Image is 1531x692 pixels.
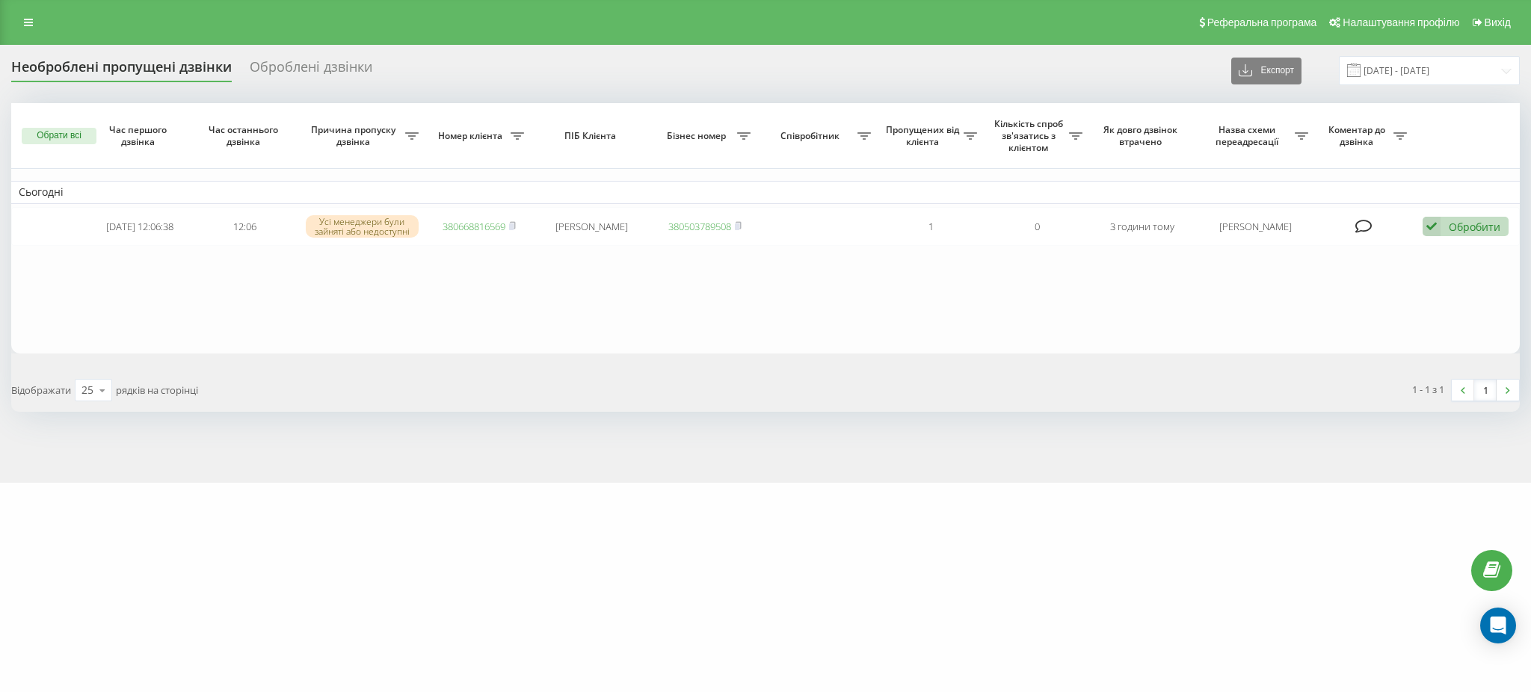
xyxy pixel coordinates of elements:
td: 3 години тому [1090,207,1195,247]
td: [PERSON_NAME] [532,207,652,247]
td: 0 [985,207,1090,247]
span: ПІБ Клієнта [544,130,639,142]
div: Оброблені дзвінки [250,59,372,82]
span: Співробітник [765,130,857,142]
div: Обробити [1449,220,1500,234]
td: [DATE] 12:06:38 [87,207,192,247]
span: Вихід [1485,16,1511,28]
a: 380668816569 [443,220,505,233]
div: 25 [81,383,93,398]
span: Бізнес номер [660,130,737,142]
span: Причина пропуску дзвінка [305,124,405,147]
span: Налаштування профілю [1343,16,1459,28]
span: Відображати [11,383,71,397]
span: рядків на сторінці [116,383,198,397]
td: [PERSON_NAME] [1195,207,1316,247]
span: Назва схеми переадресації [1203,124,1295,147]
div: Усі менеджери були зайняті або недоступні [306,215,419,238]
button: Експорт [1231,58,1301,84]
div: Open Intercom Messenger [1480,608,1516,643]
span: Кількість спроб зв'язатись з клієнтом [992,118,1069,153]
div: Необроблені пропущені дзвінки [11,59,232,82]
span: Час першого дзвінка [99,124,180,147]
span: Коментар до дзвінка [1323,124,1393,147]
a: 380503789508 [668,220,731,233]
td: 1 [878,207,984,247]
span: Номер клієнта [434,130,511,142]
td: 12:06 [192,207,298,247]
span: Час останнього дзвінка [204,124,286,147]
span: Як довго дзвінок втрачено [1102,124,1183,147]
td: Сьогодні [11,181,1520,203]
span: Пропущених від клієнта [886,124,963,147]
button: Обрати всі [22,128,96,144]
a: 1 [1474,380,1497,401]
span: Реферальна програма [1207,16,1317,28]
div: 1 - 1 з 1 [1412,382,1444,397]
